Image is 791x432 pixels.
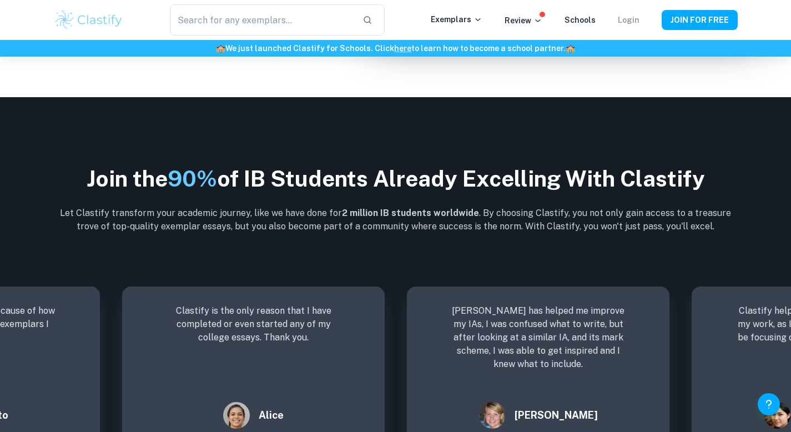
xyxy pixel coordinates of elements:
[223,402,250,429] img: Alice
[662,10,738,30] button: JOIN FOR FREE
[216,44,225,53] span: 🏫
[167,304,340,344] p: Clastify is the only reason that I have completed or even started any of my college essays. Thank...
[394,44,411,53] a: here
[565,16,596,24] a: Schools
[479,402,506,429] img: Liza
[54,9,124,31] img: Clastify logo
[259,408,284,423] h6: Alice
[505,14,542,27] p: Review
[168,165,217,192] span: 90%
[170,4,353,36] input: Search for any exemplars...
[566,44,575,53] span: 🏫
[54,207,738,233] p: Let Clastify transform your academic journey, like we have done for . By choosing Clastify, you n...
[515,408,598,423] h6: [PERSON_NAME]
[764,402,790,429] img: Akiko
[2,42,789,54] h6: We just launched Clastify for Schools. Click to learn how to become a school partner.
[618,16,639,24] a: Login
[451,304,625,371] p: [PERSON_NAME] has helped me improve my IAs, I was confused what to write, but after looking at a ...
[54,164,738,193] h2: Join the of IB Students Already Excelling With Clastify
[342,208,479,218] b: 2 million IB students worldwide
[431,13,482,26] p: Exemplars
[758,393,780,415] button: Help and Feedback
